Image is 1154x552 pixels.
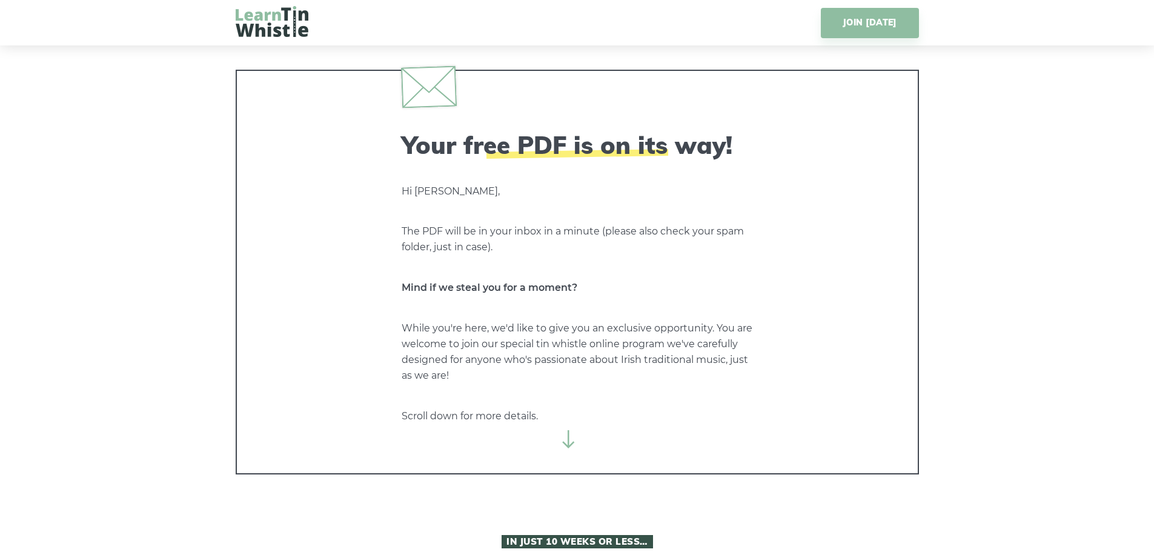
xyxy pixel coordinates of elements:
p: Hi [PERSON_NAME], [402,184,753,199]
h2: Your free PDF is on its way! [402,130,753,159]
p: While you're here, we'd like to give you an exclusive opportunity. You are welcome to join our sp... [402,321,753,384]
img: LearnTinWhistle.com [236,6,308,37]
a: JOIN [DATE] [821,8,918,38]
img: envelope.svg [400,65,456,108]
p: The PDF will be in your inbox in a minute (please also check your spam folder, just in case). [402,224,753,255]
span: In Just 10 Weeks or Less… [502,535,653,548]
p: Scroll down for more details. [402,408,753,424]
strong: Mind if we steal you for a moment? [402,282,577,293]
